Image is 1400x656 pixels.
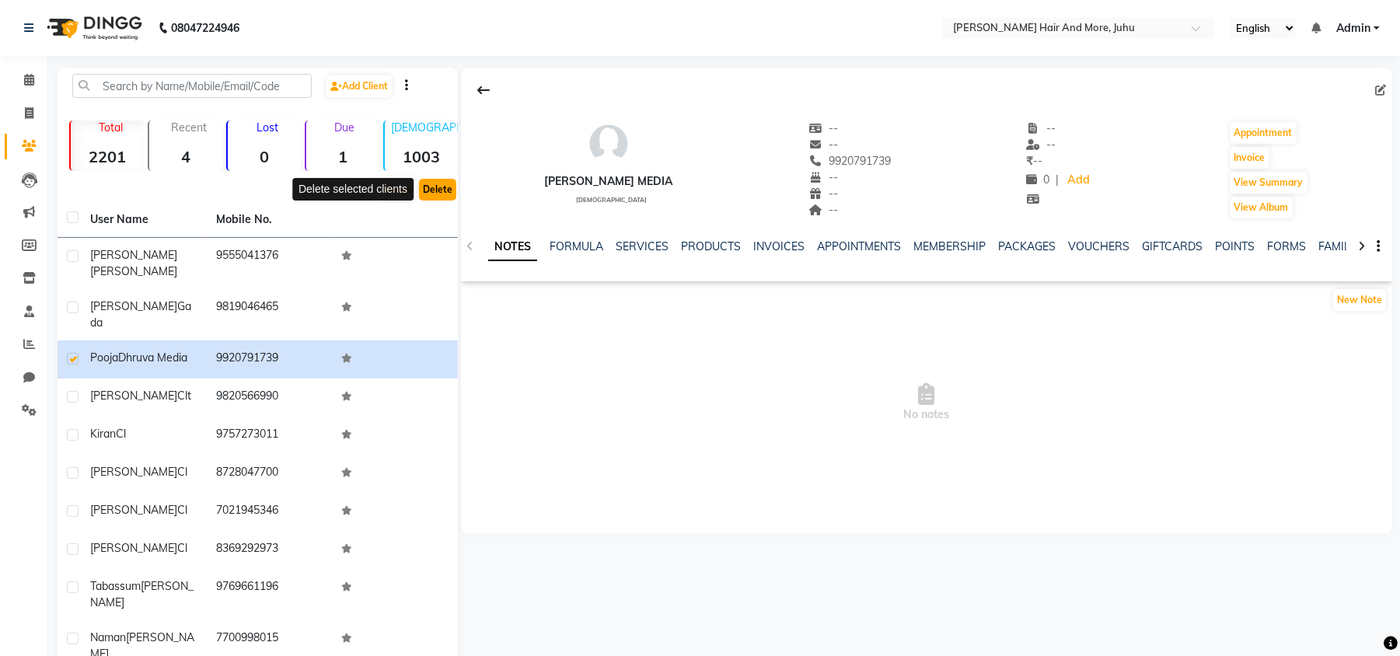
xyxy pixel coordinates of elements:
span: -- [1026,138,1056,152]
a: FORMS [1267,239,1306,253]
a: PACKAGES [998,239,1056,253]
span: Dhruva Media [118,351,187,365]
strong: 1003 [385,147,459,166]
p: Lost [234,120,302,134]
button: New Note [1333,289,1386,311]
span: Tabassum [90,579,141,593]
span: [DEMOGRAPHIC_DATA] [576,196,647,204]
span: [PERSON_NAME] [90,248,177,262]
td: 9769661196 [207,569,333,620]
span: 0 [1026,173,1049,187]
div: Back to Client [467,75,500,105]
td: 8728047700 [207,455,333,493]
span: Cl [177,541,187,555]
th: Mobile No. [207,202,333,238]
span: -- [808,187,838,201]
td: 9820566990 [207,379,333,417]
td: 8369292973 [207,531,333,569]
span: [PERSON_NAME] [90,264,177,278]
span: -- [1026,121,1056,135]
a: FORMULA [550,239,603,253]
strong: 1 [306,147,380,166]
span: -- [808,203,838,217]
strong: 0 [228,147,302,166]
span: [PERSON_NAME] [90,299,177,313]
span: -- [808,138,838,152]
a: Add [1065,169,1092,191]
img: logo [40,6,146,50]
strong: 2201 [71,147,145,166]
span: [PERSON_NAME] [90,389,177,403]
th: User Name [81,202,207,238]
a: VOUCHERS [1068,239,1129,253]
p: Due [309,120,380,134]
span: Naman [90,630,126,644]
a: APPOINTMENTS [817,239,901,253]
a: NOTES [488,233,537,261]
button: Delete [419,179,456,201]
td: 7021945346 [207,493,333,531]
td: 9757273011 [207,417,333,455]
span: [PERSON_NAME] [90,541,177,555]
span: -- [808,121,838,135]
img: avatar [585,120,632,167]
a: POINTS [1215,239,1255,253]
a: PRODUCTS [681,239,741,253]
div: [PERSON_NAME] Media [544,173,672,190]
span: -- [1026,154,1042,168]
input: Search by Name/Mobile/Email/Code [72,74,312,98]
a: Add Client [326,75,392,97]
div: Delete selected clients [292,178,414,201]
p: Recent [155,120,223,134]
a: GIFTCARDS [1142,239,1203,253]
td: 9555041376 [207,238,333,289]
span: -- [808,170,838,184]
button: Invoice [1231,147,1269,169]
span: Cl [116,427,126,441]
p: [DEMOGRAPHIC_DATA] [391,120,459,134]
button: View Album [1231,197,1293,218]
span: | [1056,172,1059,188]
span: Admin [1336,20,1370,37]
a: INVOICES [753,239,805,253]
a: MEMBERSHIP [913,239,986,253]
a: SERVICES [616,239,669,253]
span: Kiran [90,427,116,441]
span: [PERSON_NAME] [90,465,177,479]
span: Cl [177,465,187,479]
span: Clt [177,389,191,403]
span: No notes [461,325,1392,480]
td: 9920791739 [207,340,333,379]
p: Total [77,120,145,134]
strong: 4 [149,147,223,166]
b: 08047224946 [171,6,239,50]
span: 9920791739 [808,154,891,168]
td: 9819046465 [207,289,333,340]
span: [PERSON_NAME] [90,579,194,609]
button: Appointment [1231,122,1297,144]
span: ₹ [1026,154,1033,168]
span: Pooja [90,351,118,365]
span: Cl [177,503,187,517]
span: [PERSON_NAME] [90,503,177,517]
a: FAMILY [1318,239,1356,253]
button: View Summary [1231,172,1307,194]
